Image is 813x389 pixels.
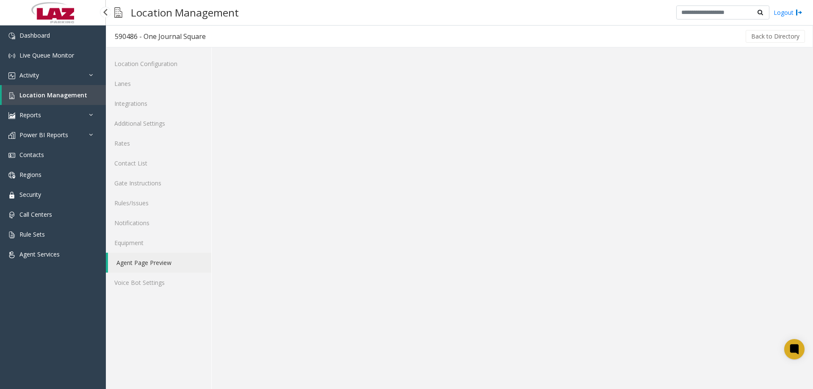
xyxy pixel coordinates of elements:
[796,8,802,17] img: logout
[106,213,211,233] a: Notifications
[19,250,60,258] span: Agent Services
[127,2,243,23] h3: Location Management
[108,253,211,273] a: Agent Page Preview
[8,72,15,79] img: 'icon'
[106,233,211,253] a: Equipment
[8,192,15,199] img: 'icon'
[106,153,211,173] a: Contact List
[114,2,122,23] img: pageIcon
[19,230,45,238] span: Rule Sets
[8,33,15,39] img: 'icon'
[774,8,802,17] a: Logout
[106,173,211,193] a: Gate Instructions
[8,232,15,238] img: 'icon'
[115,31,206,42] div: 590486 - One Journal Square
[8,152,15,159] img: 'icon'
[8,172,15,179] img: 'icon'
[19,51,74,59] span: Live Queue Monitor
[8,212,15,218] img: 'icon'
[19,190,41,199] span: Security
[8,92,15,99] img: 'icon'
[106,113,211,133] a: Additional Settings
[8,52,15,59] img: 'icon'
[19,91,87,99] span: Location Management
[19,171,41,179] span: Regions
[106,273,211,292] a: Voice Bot Settings
[106,54,211,74] a: Location Configuration
[2,85,106,105] a: Location Management
[746,30,805,43] button: Back to Directory
[19,131,68,139] span: Power BI Reports
[8,112,15,119] img: 'icon'
[106,74,211,94] a: Lanes
[19,111,41,119] span: Reports
[106,94,211,113] a: Integrations
[106,133,211,153] a: Rates
[106,193,211,213] a: Rules/Issues
[8,132,15,139] img: 'icon'
[19,71,39,79] span: Activity
[8,251,15,258] img: 'icon'
[19,31,50,39] span: Dashboard
[19,151,44,159] span: Contacts
[19,210,52,218] span: Call Centers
